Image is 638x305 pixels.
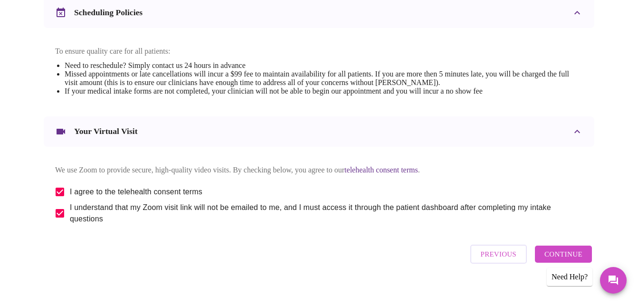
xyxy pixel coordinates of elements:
button: Messages [600,267,627,294]
span: I agree to the telehealth consent terms [70,186,202,198]
h3: Scheduling Policies [74,8,143,18]
span: Continue [544,248,582,260]
li: If your medical intake forms are not completed, your clinician will not be able to begin our appo... [65,87,583,95]
span: I understand that my Zoom visit link will not be emailed to me, and I must access it through the ... [70,202,575,225]
div: Need Help? [547,268,592,286]
li: Missed appointments or late cancellations will incur a $99 fee to maintain availability for all p... [65,70,583,87]
li: Need to reschedule? Simply contact us 24 hours in advance [65,61,583,70]
p: We use Zoom to provide secure, high-quality video visits. By checking below, you agree to our . [55,166,583,174]
button: Continue [535,246,592,263]
p: To ensure quality care for all patients: [55,47,583,56]
div: Your Virtual Visit [44,116,594,147]
button: Previous [470,245,527,264]
h3: Your Virtual Visit [74,126,138,136]
a: telehealth consent terms [344,166,418,174]
span: Previous [481,248,516,260]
